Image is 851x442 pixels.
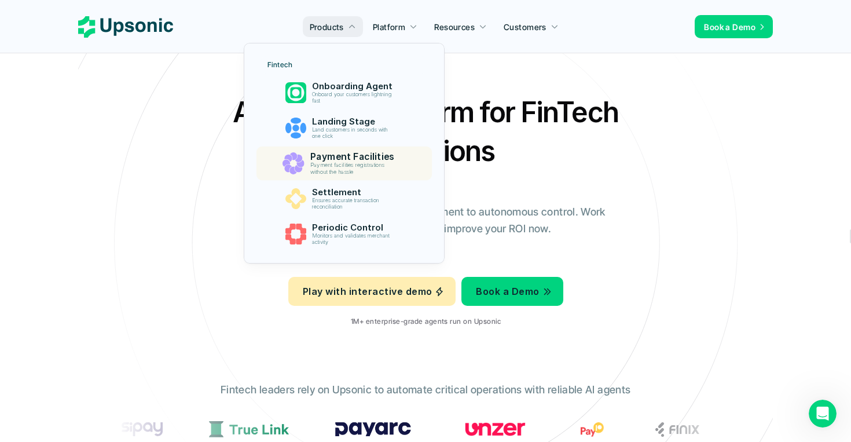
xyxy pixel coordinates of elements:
[261,218,428,250] a: Periodic ControlMonitors and validates merchant activity
[311,187,397,198] p: Settlement
[237,204,614,238] p: From onboarding to compliance to settlement to autonomous control. Work with %82 more efficiency ...
[310,21,344,33] p: Products
[303,16,363,37] a: Products
[267,61,292,69] p: Fintech
[261,76,428,109] a: Onboarding AgentOnboard your customers lightning fast
[809,400,837,428] iframe: Intercom live chat
[310,162,398,176] p: Payment facilities registrations without the hassle
[504,21,546,33] p: Customers
[695,15,773,38] a: Book a Demo
[256,147,431,181] a: Payment FacilitiesPayment facilities registrations without the hassle
[311,198,396,210] p: Ensures accurate transaction reconciliation
[311,116,397,127] p: Landing Stage
[704,21,755,33] p: Book a Demo
[350,317,500,326] p: 1M+ enterprise-grade agents run on Upsonic
[288,277,456,306] a: Play with interactive demo
[311,127,396,140] p: Land customers in seconds with one click
[303,283,432,300] p: Play with interactive demo
[311,81,397,92] p: Onboarding Agent
[311,92,396,104] p: Onboard your customers lightning fast
[476,283,539,300] p: Book a Demo
[311,222,397,233] p: Periodic Control
[221,382,630,399] p: Fintech leaders rely on Upsonic to automate critical operations with reliable AI agents
[373,21,405,33] p: Platform
[223,93,628,170] h2: Agentic AI Platform for FinTech Operations
[310,151,399,162] p: Payment Facilities
[461,277,563,306] a: Book a Demo
[261,112,428,144] a: Landing StageLand customers in seconds with one click
[311,233,396,246] p: Monitors and validates merchant activity
[261,182,428,215] a: SettlementEnsures accurate transaction reconciliation
[434,21,475,33] p: Resources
